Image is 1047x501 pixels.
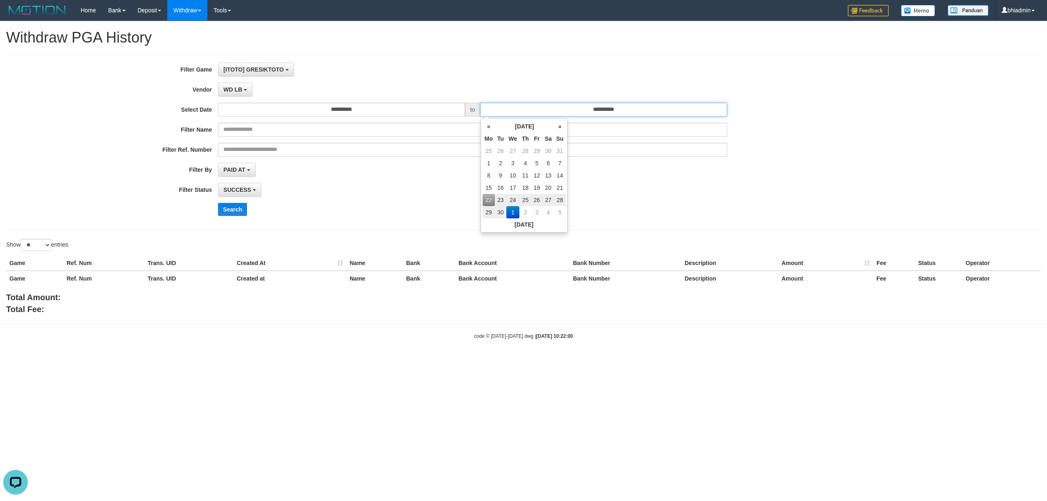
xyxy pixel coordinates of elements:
th: [DATE] [495,120,554,133]
th: Operator [962,256,1041,271]
td: 2 [495,157,506,169]
td: 28 [519,145,531,157]
th: Name [346,256,403,271]
td: 26 [531,194,542,206]
button: Search [218,203,247,216]
td: 5 [554,206,566,218]
th: Trans. UID [144,256,234,271]
th: Name [346,271,403,286]
td: 20 [542,182,554,194]
td: 21 [554,182,566,194]
b: Total Fee: [6,305,44,314]
button: [ITOTO] GRESIKTOTO [218,63,294,76]
th: Amount [778,256,873,271]
th: [DATE] [483,218,566,231]
td: 1 [506,206,520,218]
td: 29 [531,145,542,157]
th: Th [519,133,531,145]
th: Description [681,271,778,286]
td: 27 [542,194,554,206]
td: 3 [531,206,542,218]
span: to [465,103,481,117]
th: Bank Number [570,256,681,271]
td: 11 [519,169,531,182]
td: 13 [542,169,554,182]
img: panduan.png [948,5,989,16]
th: Ref. Num [63,256,144,271]
td: 27 [506,145,520,157]
button: SUCCESS [218,183,261,197]
th: Created at [234,271,346,286]
span: SUCCESS [223,186,251,193]
strong: [DATE] 10:22:00 [536,333,573,339]
td: 1 [483,157,495,169]
td: 26 [495,145,506,157]
td: 14 [554,169,566,182]
small: code © [DATE]-[DATE] dwg | [474,333,573,339]
td: 3 [506,157,520,169]
td: 24 [506,194,520,206]
td: 25 [483,145,495,157]
td: 31 [554,145,566,157]
th: » [554,120,566,133]
img: Feedback.jpg [848,5,889,16]
th: Mo [483,133,495,145]
td: 28 [554,194,566,206]
td: 10 [506,169,520,182]
td: 2 [519,206,531,218]
th: Fee [873,256,915,271]
td: 15 [483,182,495,194]
td: 6 [542,157,554,169]
td: 23 [495,194,506,206]
td: 5 [531,157,542,169]
th: Bank Account [455,256,570,271]
td: 22 [483,194,495,206]
th: We [506,133,520,145]
td: 4 [519,157,531,169]
th: Tu [495,133,506,145]
td: 17 [506,182,520,194]
th: « [483,120,495,133]
td: 12 [531,169,542,182]
th: Game [6,256,63,271]
img: Button%20Memo.svg [901,5,935,16]
span: WD LB [223,86,242,93]
td: 30 [542,145,554,157]
th: Game [6,271,63,286]
img: MOTION_logo.png [6,4,68,16]
th: Fr [531,133,542,145]
button: PAID AT [218,163,255,177]
td: 8 [483,169,495,182]
th: Bank Number [570,271,681,286]
td: 19 [531,182,542,194]
label: Show entries [6,239,68,251]
h1: Withdraw PGA History [6,29,1041,46]
th: Amount [778,271,873,286]
th: Bank [403,271,455,286]
td: 4 [542,206,554,218]
td: 16 [495,182,506,194]
button: Open LiveChat chat widget [3,3,28,28]
td: 9 [495,169,506,182]
th: Bank [403,256,455,271]
span: [ITOTO] GRESIKTOTO [223,66,284,73]
th: Bank Account [455,271,570,286]
select: Showentries [20,239,51,251]
th: Trans. UID [144,271,234,286]
td: 18 [519,182,531,194]
td: 25 [519,194,531,206]
td: 7 [554,157,566,169]
th: Fee [873,271,915,286]
th: Status [915,271,962,286]
span: PAID AT [223,166,245,173]
b: Total Amount: [6,293,61,302]
button: WD LB [218,83,252,97]
td: 29 [483,206,495,218]
th: Sa [542,133,554,145]
td: 30 [495,206,506,218]
th: Operator [962,271,1041,286]
th: Status [915,256,962,271]
th: Description [681,256,778,271]
th: Created At [234,256,346,271]
th: Ref. Num [63,271,144,286]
